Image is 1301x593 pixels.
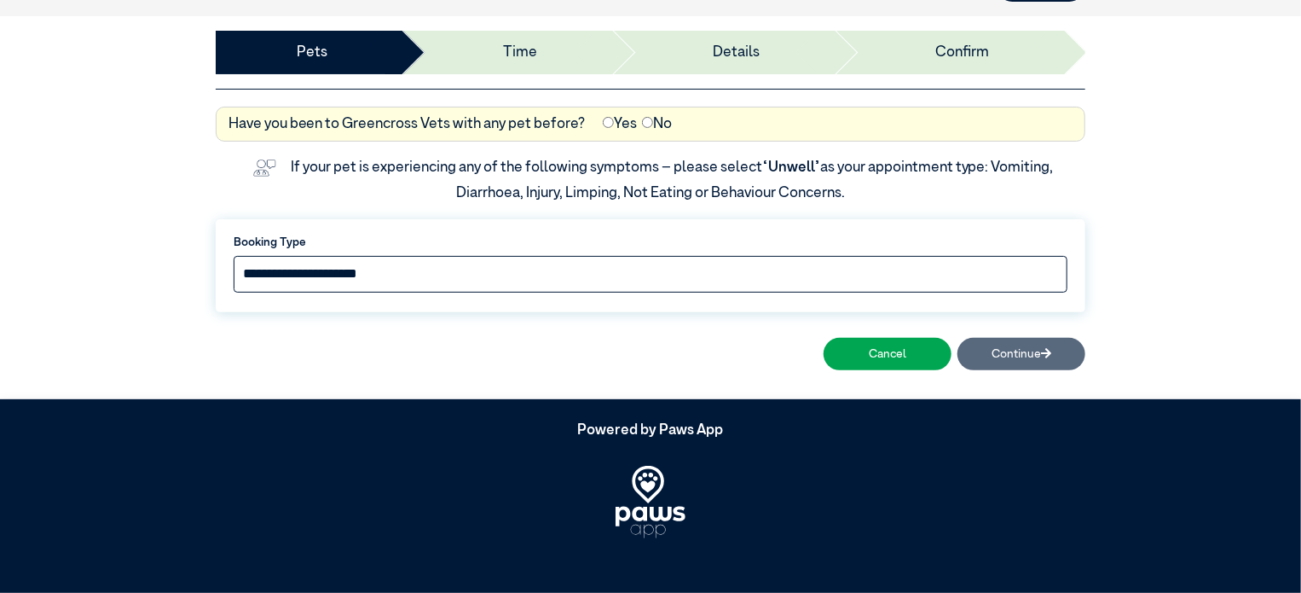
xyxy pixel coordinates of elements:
label: No [642,113,672,136]
img: PawsApp [616,466,685,538]
img: vet [247,154,282,183]
input: Yes [603,117,614,128]
label: Have you been to Greencross Vets with any pet before? [228,113,586,136]
label: If your pet is experiencing any of the following symptoms – please select as your appointment typ... [291,160,1056,201]
label: Yes [603,113,637,136]
h5: Powered by Paws App [216,422,1085,439]
label: Booking Type [234,234,1067,251]
a: Pets [297,42,327,64]
span: “Unwell” [762,160,820,175]
button: Cancel [824,338,951,369]
input: No [642,117,653,128]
